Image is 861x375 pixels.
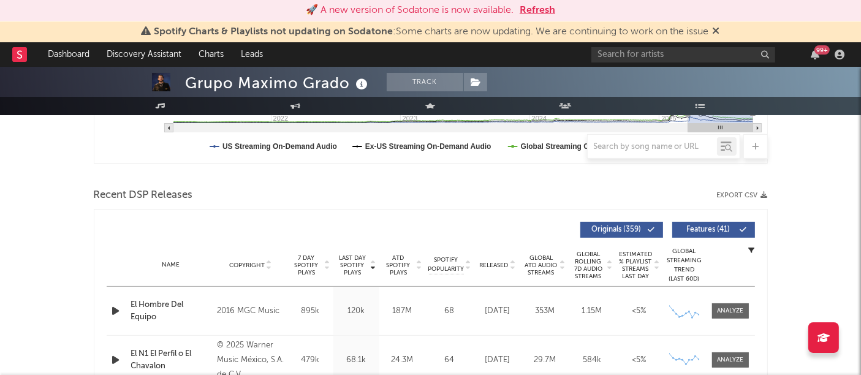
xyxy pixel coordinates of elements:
[131,260,211,270] div: Name
[232,42,271,67] a: Leads
[814,45,830,55] div: 99 +
[619,251,653,280] span: Estimated % Playlist Streams Last Day
[336,354,376,366] div: 68.1k
[229,262,265,269] span: Copyright
[580,222,663,238] button: Originals(359)
[591,47,775,63] input: Search for artists
[717,192,768,199] button: Export CSV
[572,305,613,317] div: 1.15M
[336,254,369,276] span: Last Day Spotify Plays
[572,251,605,280] span: Global Rolling 7D Audio Streams
[619,354,660,366] div: <5%
[588,226,645,233] span: Originals ( 359 )
[811,50,819,59] button: 99+
[98,42,190,67] a: Discovery Assistant
[525,354,566,366] div: 29.7M
[480,262,509,269] span: Released
[382,254,415,276] span: ATD Spotify Plays
[190,42,232,67] a: Charts
[666,247,703,284] div: Global Streaming Trend (Last 60D)
[619,305,660,317] div: <5%
[306,3,514,18] div: 🚀 A new version of Sodatone is now available.
[477,354,518,366] div: [DATE]
[382,305,422,317] div: 187M
[672,222,755,238] button: Features(41)
[680,226,737,233] span: Features ( 41 )
[154,27,709,37] span: : Some charts are now updating. We are continuing to work on the issue
[572,354,613,366] div: 584k
[94,188,193,203] span: Recent DSP Releases
[186,73,371,93] div: Grupo Maximo Grado
[428,305,471,317] div: 68
[290,305,330,317] div: 895k
[382,354,422,366] div: 24.3M
[588,142,717,152] input: Search by song name or URL
[39,42,98,67] a: Dashboard
[428,256,464,274] span: Spotify Popularity
[428,354,471,366] div: 64
[520,3,555,18] button: Refresh
[336,305,376,317] div: 120k
[154,27,393,37] span: Spotify Charts & Playlists not updating on Sodatone
[290,354,330,366] div: 479k
[477,305,518,317] div: [DATE]
[713,27,720,37] span: Dismiss
[217,304,284,319] div: 2016 MGC Music
[131,299,211,323] a: El Hombre Del Equipo
[525,305,566,317] div: 353M
[290,254,323,276] span: 7 Day Spotify Plays
[131,348,211,372] a: El N1 El Perfil o El Chavalon
[387,73,463,91] button: Track
[525,254,558,276] span: Global ATD Audio Streams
